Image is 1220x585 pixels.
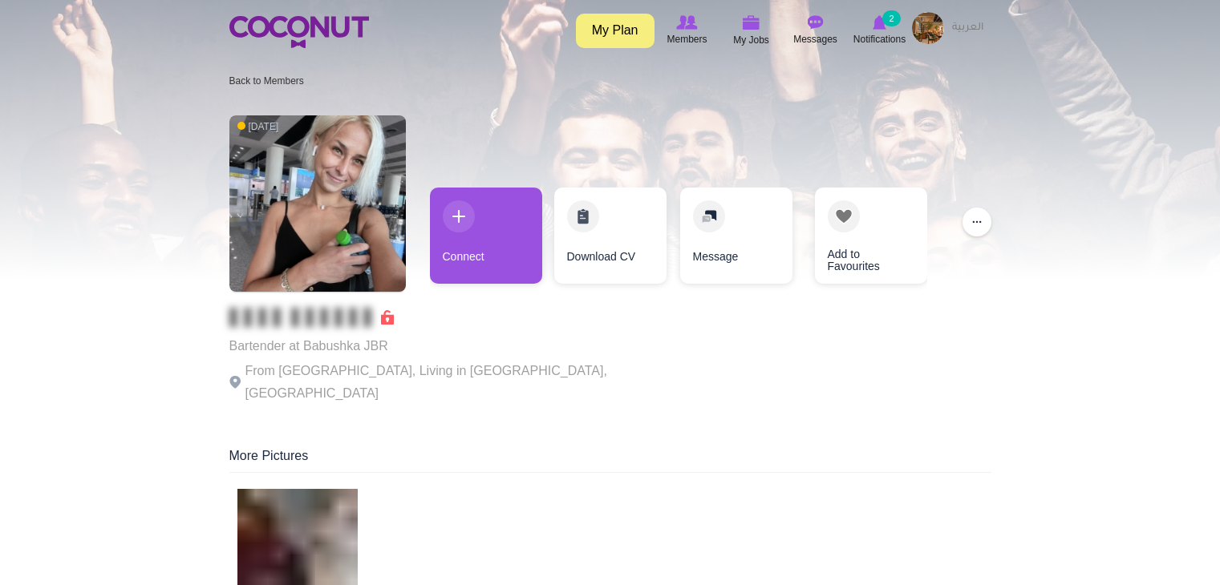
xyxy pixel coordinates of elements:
[803,188,915,292] div: 4 / 4
[576,14,655,48] a: My Plan
[808,15,824,30] img: Messages
[743,15,760,30] img: My Jobs
[430,188,542,284] a: Connect
[229,75,304,87] a: Back to Members
[554,188,667,292] div: 2 / 4
[963,208,991,236] button: ...
[430,188,542,292] div: 1 / 4
[848,12,912,49] a: Notifications Notifications 2
[784,12,848,49] a: Messages Messages
[719,12,784,50] a: My Jobs My Jobs
[882,10,900,26] small: 2
[237,120,279,134] span: [DATE]
[655,12,719,49] a: Browse Members Members
[667,31,707,47] span: Members
[229,447,991,473] div: More Pictures
[944,12,991,44] a: العربية
[229,16,369,48] img: Home
[679,188,791,292] div: 3 / 4
[733,32,769,48] span: My Jobs
[873,15,886,30] img: Notifications
[680,188,792,284] a: Message
[229,335,671,357] p: Bartender at Babushka JBR
[853,31,906,47] span: Notifications
[676,15,697,30] img: Browse Members
[229,360,671,405] p: From [GEOGRAPHIC_DATA], Living in [GEOGRAPHIC_DATA], [GEOGRAPHIC_DATA]
[554,188,667,284] a: Download CV
[229,309,394,325] span: Connect to Unlock the Profile
[815,188,927,284] a: Add to Favourites
[793,31,837,47] span: Messages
